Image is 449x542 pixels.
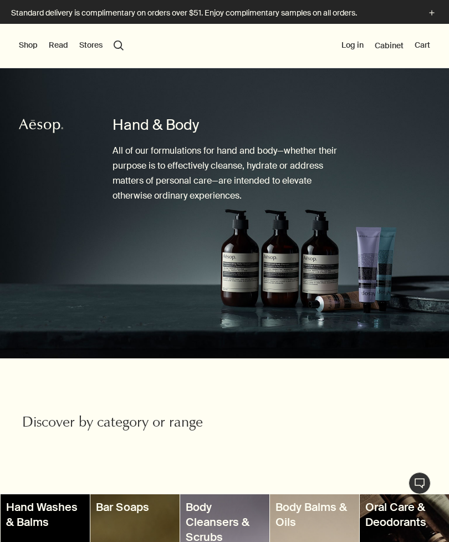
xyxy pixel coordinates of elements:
h3: Hand Washes & Balms [6,500,84,529]
button: Cart [415,40,430,51]
button: Live Assistance [409,472,431,494]
a: Aesop [16,115,66,140]
h1: Hand & Body [113,115,337,135]
button: Standard delivery is complimentary on orders over $51. Enjoy complimentary samples on all orders. [11,7,438,19]
h3: Oral Care & Deodorants [365,500,443,529]
svg: Aesop [19,118,63,134]
button: Read [49,40,68,51]
h2: Discover by category or range [22,414,225,433]
h3: Bar Soaps [96,500,174,515]
nav: supplementary [341,24,430,68]
a: Cabinet [375,40,404,50]
button: Shop [19,40,38,51]
h3: Body Balms & Oils [275,500,354,529]
button: Stores [79,40,103,51]
nav: primary [19,24,124,68]
p: All of our formulations for hand and body—whether their purpose is to effectively cleanse, hydrat... [113,143,337,204]
button: Log in [341,40,364,51]
button: Open search [114,40,124,50]
p: Standard delivery is complimentary on orders over $51. Enjoy complimentary samples on all orders. [11,7,415,19]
